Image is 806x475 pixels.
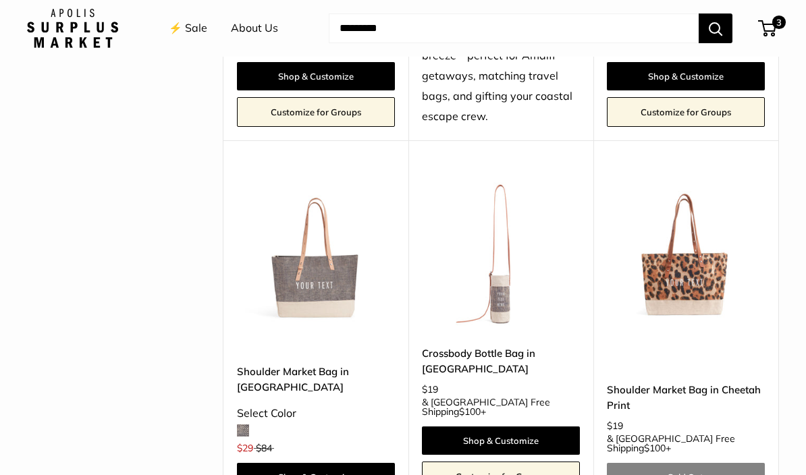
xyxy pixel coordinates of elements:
[422,174,580,332] img: description_Our first Crossbody Bottle Bag
[422,174,580,332] a: description_Our first Crossbody Bottle Bagdescription_Effortless style no matter where you are
[422,26,580,127] div: Chambray is a sea-kissed breeze—perfect for Amalfi getaways, matching travel bags, and gifting yo...
[607,97,765,127] a: Customize for Groups
[237,442,253,454] span: $29
[237,174,395,332] img: description_Our first Chambray Shoulder Market Bag
[422,397,580,416] span: & [GEOGRAPHIC_DATA] Free Shipping +
[422,426,580,455] a: Shop & Customize
[459,406,481,418] span: $100
[237,97,395,127] a: Customize for Groups
[237,403,395,424] div: Select Color
[759,20,776,36] a: 3
[169,18,207,38] a: ⚡️ Sale
[607,382,765,414] a: Shoulder Market Bag in Cheetah Print
[237,364,395,395] a: Shoulder Market Bag in [GEOGRAPHIC_DATA]
[607,174,765,332] a: description_Make it yours with custom printed text.Shoulder Market Bag in Cheetah Print
[699,13,732,43] button: Search
[27,9,118,48] img: Apolis: Surplus Market
[231,18,278,38] a: About Us
[237,62,395,90] a: Shop & Customize
[607,420,623,432] span: $19
[422,345,580,377] a: Crossbody Bottle Bag in [GEOGRAPHIC_DATA]
[772,16,786,29] span: 3
[607,174,765,332] img: description_Make it yours with custom printed text.
[329,13,699,43] input: Search...
[607,434,765,453] span: & [GEOGRAPHIC_DATA] Free Shipping +
[644,442,666,454] span: $100
[607,62,765,90] a: Shop & Customize
[237,174,395,332] a: description_Our first Chambray Shoulder Market Bagdescription_Adjustable soft leather handle
[256,442,272,454] span: $84
[422,383,438,395] span: $19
